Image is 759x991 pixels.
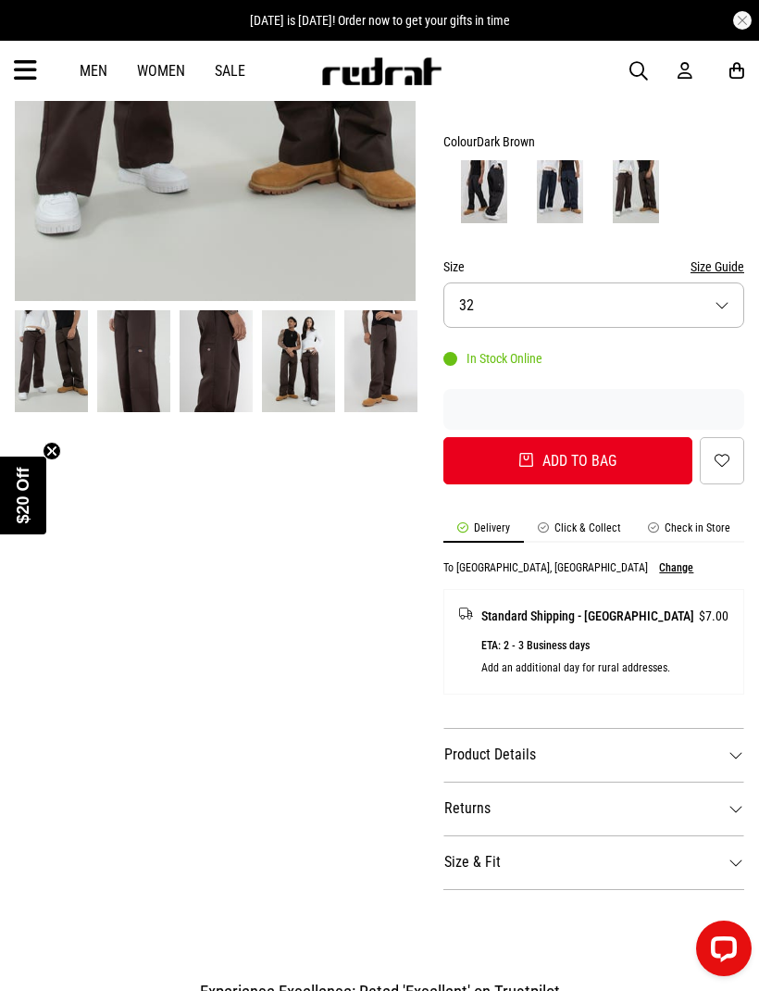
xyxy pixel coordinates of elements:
span: [DATE] is [DATE]! Order now to get your gifts in time [250,13,510,28]
button: Close teaser [43,442,61,460]
li: Check in Store [634,521,744,543]
img: Dark Brown [613,160,659,223]
a: Sale [215,62,245,80]
iframe: LiveChat chat widget [681,913,759,991]
img: Redrat logo [320,57,442,85]
span: 32 [459,296,474,314]
li: Delivery [443,521,524,543]
div: Colour [443,131,744,153]
div: Size [443,256,744,278]
img: Dickies Double Knee Cargo Ripstop Pants in Brown [180,310,253,411]
p: To [GEOGRAPHIC_DATA], [GEOGRAPHIC_DATA] [443,561,648,574]
img: Dark Navy [537,160,583,223]
span: Dark Brown [477,134,535,149]
img: Dickies Double Knee Cargo Ripstop Pants in Brown [344,310,417,411]
a: Women [137,62,185,80]
div: In Stock Online [443,351,542,366]
span: $20 Off [14,467,32,523]
li: Click & Collect [524,521,635,543]
img: Dickies Double Knee Cargo Ripstop Pants in Brown [97,310,170,411]
button: 32 [443,282,744,328]
img: Dickies Double Knee Cargo Ripstop Pants in Brown [262,310,335,411]
a: Men [80,62,107,80]
dt: Size & Fit [443,835,744,889]
img: Black [461,160,507,223]
button: Change [659,561,693,574]
button: Add to bag [443,437,692,484]
span: Standard Shipping - [GEOGRAPHIC_DATA] [481,605,694,627]
p: ETA: 2 - 3 Business days Add an additional day for rural addresses. [481,634,728,679]
button: Next [10,358,21,360]
button: Size Guide [691,256,744,278]
img: Dickies Double Knee Cargo Ripstop Pants in Brown [15,310,88,411]
dt: Returns [443,782,744,835]
span: $7.00 [699,605,728,627]
dt: Product Details [443,728,744,782]
iframe: Customer reviews powered by Trustpilot [443,400,744,419]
